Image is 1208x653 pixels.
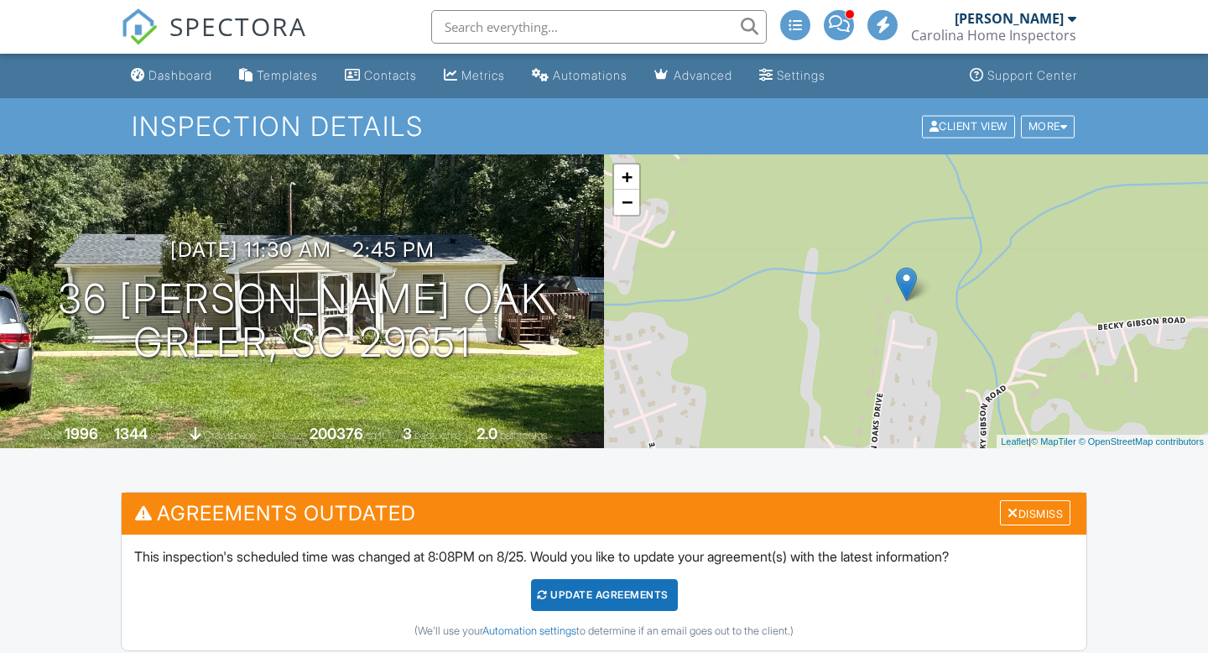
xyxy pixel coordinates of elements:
span: sq. ft. [150,429,174,441]
span: SPECTORA [169,8,307,44]
h3: [DATE] 11:30 am - 2:45 pm [170,238,435,261]
input: Search everything... [431,10,767,44]
div: Carolina Home Inspectors [911,27,1076,44]
div: This inspection's scheduled time was changed at 8:08PM on 8/25. Would you like to update your agr... [122,535,1086,650]
div: [PERSON_NAME] [955,10,1064,27]
a: SPECTORA [121,23,307,58]
h1: Inspection Details [132,112,1076,141]
a: Zoom in [614,165,639,190]
a: © MapTiler [1031,436,1076,447]
a: Settings [752,60,832,91]
div: Dismiss [1000,500,1070,526]
a: Dashboard [124,60,219,91]
div: Templates [257,68,318,82]
div: Settings [777,68,825,82]
a: Advanced [648,60,739,91]
div: 1996 [65,425,98,442]
a: Templates [232,60,325,91]
span: bedrooms [414,429,461,441]
a: Client View [920,119,1019,132]
a: Automation settings [482,624,576,637]
span: bathrooms [500,429,548,441]
div: Automations [553,68,627,82]
span: Built [44,429,62,441]
div: 3 [403,425,412,442]
a: Leaflet [1001,436,1028,447]
div: Dashboard [148,68,212,82]
div: Client View [922,115,1015,138]
img: The Best Home Inspection Software - Spectora [121,8,158,45]
span: sq.ft. [366,429,387,441]
a: © OpenStreetMap contributors [1079,436,1204,447]
div: | [997,435,1208,449]
a: Support Center [963,60,1084,91]
a: Metrics [437,60,512,91]
div: 200376 [310,425,363,442]
div: Advanced [674,68,732,82]
a: Contacts [338,60,424,91]
h1: 36 [PERSON_NAME] Oak Greer, SC 29651 [58,277,547,366]
div: Update Agreements [531,579,678,611]
div: (We'll use your to determine if an email goes out to the client.) [134,624,1074,638]
a: Zoom out [614,190,639,215]
div: 1344 [114,425,148,442]
a: Automations (Advanced) [525,60,634,91]
h3: Agreements Outdated [122,493,1086,534]
div: 2.0 [476,425,497,442]
span: Lot Size [272,429,307,441]
div: Contacts [364,68,417,82]
div: Metrics [461,68,505,82]
span: crawlspace [204,429,256,441]
div: More [1021,115,1075,138]
div: Support Center [987,68,1077,82]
